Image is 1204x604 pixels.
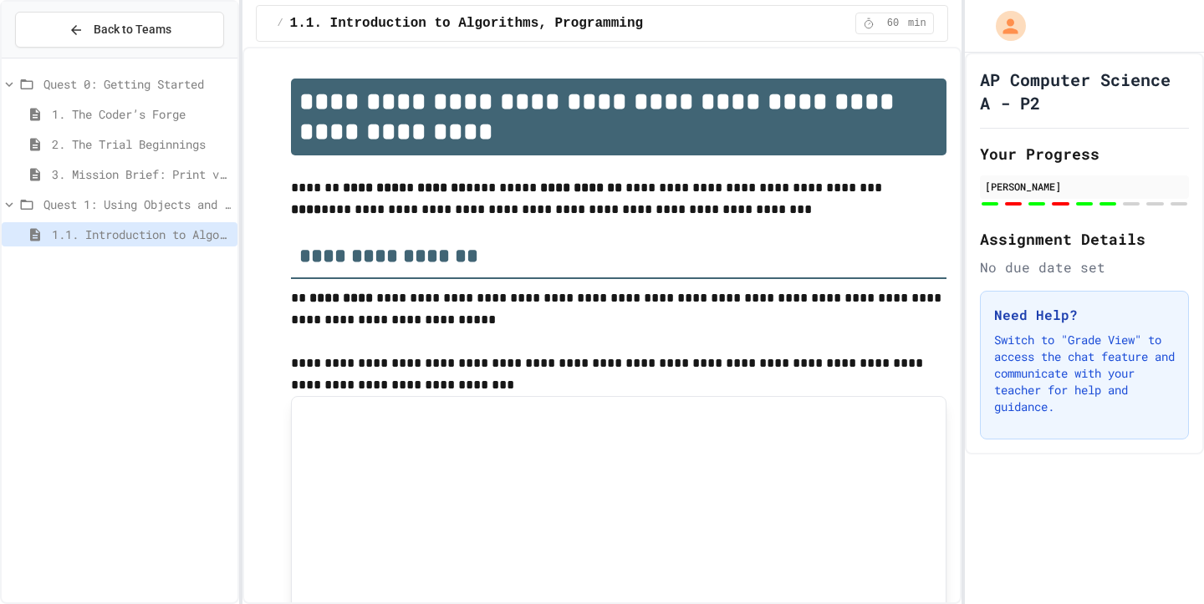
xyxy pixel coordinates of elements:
h2: Your Progress [980,142,1189,165]
span: 60 [880,17,906,30]
iframe: chat widget [1065,464,1187,535]
h1: AP Computer Science A - P2 [980,68,1189,114]
span: / [277,17,283,30]
div: [PERSON_NAME] [985,179,1184,194]
span: 3. Mission Brief: Print vs. Println Quest [52,165,231,183]
span: 2. The Trial Beginnings [52,135,231,153]
iframe: chat widget [1134,537,1187,587]
h2: Assignment Details [980,227,1189,251]
div: No due date set [980,257,1189,277]
span: 1.1. Introduction to Algorithms, Programming, and Compilers [290,13,764,33]
span: 1. The Coder’s Forge [52,105,231,123]
div: My Account [978,7,1030,45]
button: Back to Teams [15,12,224,48]
span: Quest 1: Using Objects and Methods [43,195,231,213]
span: min [908,17,926,30]
h3: Need Help? [994,305,1175,325]
span: 1.1. Introduction to Algorithms, Programming, and Compilers [52,226,231,243]
span: Back to Teams [94,21,171,38]
p: Switch to "Grade View" to access the chat feature and communicate with your teacher for help and ... [994,332,1175,415]
span: Quest 0: Getting Started [43,75,231,93]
